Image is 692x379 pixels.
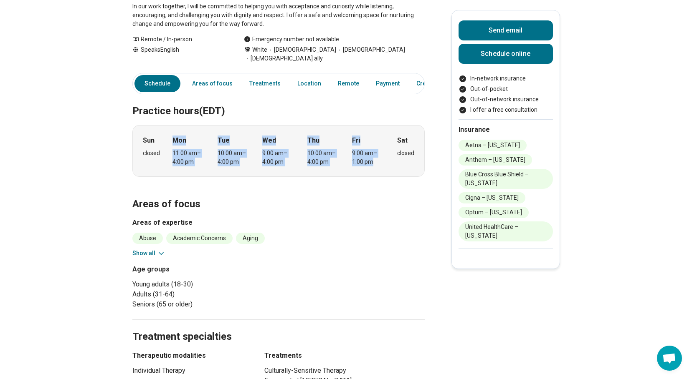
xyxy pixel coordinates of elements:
li: Academic Concerns [166,233,233,244]
li: In-network insurance [459,74,553,83]
a: Payment [371,75,405,92]
div: Remote / In-person [132,35,227,44]
li: Culturally-Sensitive Therapy [264,366,425,376]
span: [DEMOGRAPHIC_DATA] [336,45,405,54]
strong: Thu [307,136,319,146]
a: Schedule [134,75,180,92]
button: Send email [459,20,553,40]
div: 10:00 am – 4:00 pm [307,149,340,166]
a: Treatments [244,75,286,92]
li: Anthem – [US_STATE] [459,154,532,166]
div: closed [143,149,160,158]
div: closed [397,149,414,158]
li: Aging [236,233,265,244]
h2: Practice hours (EDT) [132,84,425,118]
h2: Areas of focus [132,177,425,211]
div: Speaks English [132,45,227,63]
h3: Treatments [264,351,425,361]
li: United HealthCare – [US_STATE] [459,221,553,241]
strong: Tue [218,136,230,146]
li: Seniors (65 or older) [132,299,275,309]
div: When does the program meet? [132,125,425,177]
li: Out-of-pocket [459,85,553,93]
h3: Age groups [132,264,275,274]
h2: Treatment specialties [132,310,425,344]
li: Aetna – [US_STATE] [459,140,527,151]
li: Blue Cross Blue Shield – [US_STATE] [459,169,553,189]
div: Emergency number not available [244,35,339,44]
span: [DEMOGRAPHIC_DATA] ally [244,54,323,63]
li: Adults (31-64) [132,289,275,299]
li: Out-of-network insurance [459,95,553,104]
h3: Therapeutic modalities [132,351,249,361]
a: Location [292,75,326,92]
div: 9:00 am – 1:00 pm [352,149,384,166]
h3: Areas of expertise [132,218,425,228]
a: Credentials [411,75,453,92]
div: 9:00 am – 4:00 pm [262,149,294,166]
strong: Fri [352,136,360,146]
li: Abuse [132,233,163,244]
div: 11:00 am – 4:00 pm [172,149,205,166]
li: Cigna – [US_STATE] [459,192,525,203]
li: Young adults (18-30) [132,279,275,289]
strong: Sun [143,136,155,146]
ul: Payment options [459,74,553,114]
li: I offer a free consultation [459,105,553,114]
strong: Wed [262,136,276,146]
button: Show all [132,249,165,258]
li: Optum – [US_STATE] [459,207,529,218]
span: White [252,45,267,54]
div: 10:00 am – 4:00 pm [218,149,250,166]
div: Open chat [657,346,682,371]
a: Remote [333,75,364,92]
strong: Sat [397,136,408,146]
h2: Insurance [459,125,553,135]
a: Areas of focus [187,75,238,92]
strong: Mon [172,136,186,146]
span: [DEMOGRAPHIC_DATA] [267,45,336,54]
a: Schedule online [459,44,553,64]
li: Individual Therapy [132,366,249,376]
